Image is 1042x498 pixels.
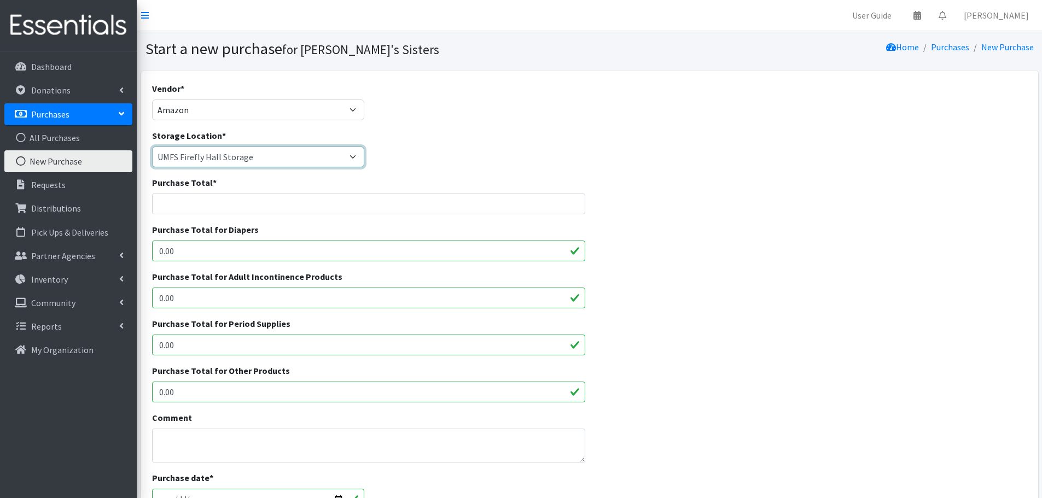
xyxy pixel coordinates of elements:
label: Purchase Total [152,176,217,189]
label: Purchase date [152,471,213,484]
p: Inventory [31,274,68,285]
a: Reports [4,315,132,337]
a: Donations [4,79,132,101]
a: [PERSON_NAME] [955,4,1038,26]
p: Purchases [31,109,69,120]
label: Comment [152,411,192,424]
a: Purchases [4,103,132,125]
abbr: required [222,130,226,141]
a: New Purchase [4,150,132,172]
a: Dashboard [4,56,132,78]
a: User Guide [843,4,900,26]
abbr: required [213,177,217,188]
p: Partner Agencies [31,250,95,261]
p: Donations [31,85,71,96]
img: HumanEssentials [4,7,132,44]
a: Pick Ups & Deliveries [4,221,132,243]
p: Reports [31,321,62,332]
a: Partner Agencies [4,245,132,267]
a: Requests [4,174,132,196]
a: Inventory [4,268,132,290]
label: Purchase Total for Diapers [152,223,259,236]
p: My Organization [31,344,94,355]
label: Purchase Total for Adult Incontinence Products [152,270,342,283]
small: for [PERSON_NAME]'s Sisters [282,42,439,57]
h1: Start a new purchase [145,39,586,58]
label: Purchase Total for Other Products [152,364,290,377]
label: Vendor [152,82,184,95]
p: Distributions [31,203,81,214]
a: Home [886,42,919,52]
a: My Organization [4,339,132,361]
abbr: required [209,472,213,483]
a: Community [4,292,132,314]
label: Purchase Total for Period Supplies [152,317,290,330]
label: Storage Location [152,129,226,142]
a: Distributions [4,197,132,219]
a: Purchases [931,42,969,52]
p: Pick Ups & Deliveries [31,227,108,238]
p: Community [31,297,75,308]
p: Dashboard [31,61,72,72]
a: All Purchases [4,127,132,149]
abbr: required [181,83,184,94]
a: New Purchase [981,42,1034,52]
p: Requests [31,179,66,190]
